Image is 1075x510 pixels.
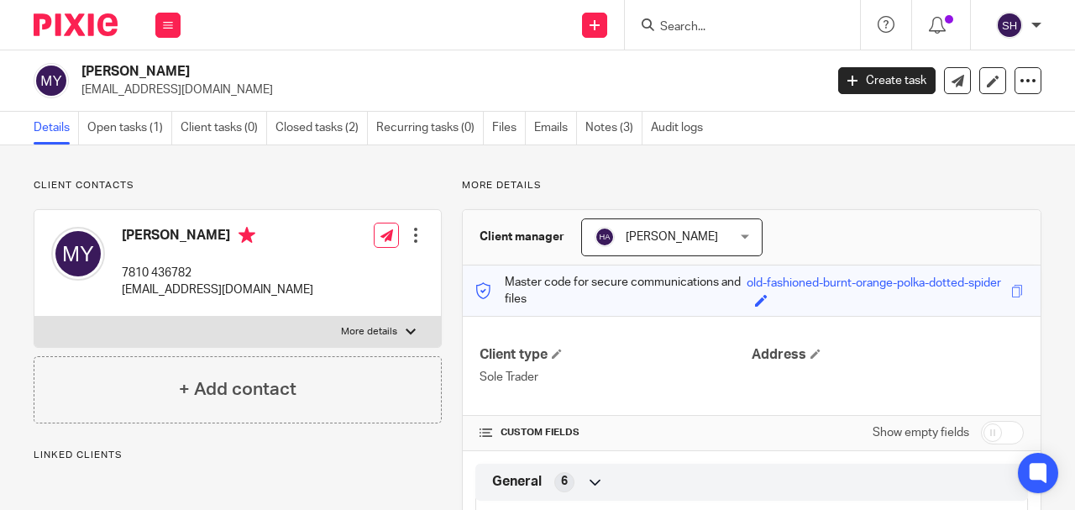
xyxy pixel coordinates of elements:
[585,112,642,145] a: Notes (3)
[480,346,752,364] h4: Client type
[275,112,368,145] a: Closed tasks (2)
[181,112,267,145] a: Client tasks (0)
[122,281,313,298] p: [EMAIL_ADDRESS][DOMAIN_NAME]
[34,13,118,36] img: Pixie
[996,12,1023,39] img: svg%3E
[51,227,105,281] img: svg%3E
[81,63,667,81] h2: [PERSON_NAME]
[34,63,69,98] img: svg%3E
[34,179,442,192] p: Client contacts
[752,346,1024,364] h4: Address
[462,179,1041,192] p: More details
[122,227,313,248] h4: [PERSON_NAME]
[480,369,752,386] p: Sole Trader
[480,426,752,439] h4: CUSTOM FIELDS
[87,112,172,145] a: Open tasks (1)
[341,325,397,339] p: More details
[747,275,1001,294] div: old-fashioned-burnt-orange-polka-dotted-spider
[561,473,568,490] span: 6
[179,376,296,402] h4: + Add contact
[492,473,542,491] span: General
[376,112,484,145] a: Recurring tasks (0)
[81,81,813,98] p: [EMAIL_ADDRESS][DOMAIN_NAME]
[595,227,615,247] img: svg%3E
[651,112,711,145] a: Audit logs
[658,20,810,35] input: Search
[492,112,526,145] a: Files
[34,112,79,145] a: Details
[534,112,577,145] a: Emails
[239,227,255,244] i: Primary
[480,229,564,245] h3: Client manager
[122,265,313,281] p: 7810 436782
[838,67,936,94] a: Create task
[873,424,969,441] label: Show empty fields
[475,274,747,308] p: Master code for secure communications and files
[626,231,718,243] span: [PERSON_NAME]
[34,449,442,462] p: Linked clients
